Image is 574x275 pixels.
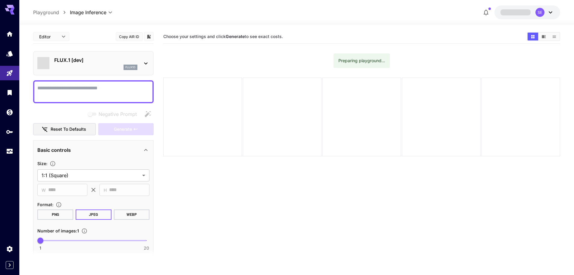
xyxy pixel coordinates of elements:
[53,202,64,208] button: Choose the file format for the output image.
[39,34,58,40] span: Editor
[527,32,560,41] div: Show images in grid viewShow images in video viewShow images in list view
[6,128,13,136] div: API Keys
[6,148,13,155] div: Usage
[6,108,13,116] div: Wallet
[37,146,71,154] p: Basic controls
[70,9,106,16] span: Image Inference
[37,228,79,233] span: Number of images : 1
[6,89,13,96] div: Library
[146,33,152,40] button: Add to library
[115,32,143,41] button: Copy AIR ID
[37,209,73,220] button: PNG
[33,123,96,136] button: Reset to defaults
[37,54,149,72] div: FLUX.1 [dev]flux1d
[6,69,13,77] div: Playground
[6,50,13,57] div: Models
[338,55,385,66] div: Preparing playground...
[42,172,140,179] span: 1:1 (Square)
[6,30,13,38] div: Home
[33,9,59,16] a: Playground
[114,209,149,220] button: WEBP
[104,187,107,193] span: H
[535,8,544,17] div: SE
[6,245,13,253] div: Settings
[76,209,111,220] button: JPEG
[79,228,90,234] button: Specify how many images to generate in a single request. Each image generation will be charged se...
[47,161,58,167] button: Adjust the dimensions of the generated image by specifying its width and height in pixels, or sel...
[163,34,283,39] span: Choose your settings and click to see exact costs.
[86,110,142,118] span: Negative prompts are not compatible with the selected model.
[37,161,47,166] span: Size :
[37,202,53,207] span: Format :
[528,33,538,40] button: Show images in grid view
[6,261,14,269] button: Expand sidebar
[37,143,149,157] div: Basic controls
[99,110,137,118] span: Negative Prompt
[494,5,560,19] button: SE
[54,56,137,64] p: FLUX.1 [dev]
[538,33,549,40] button: Show images in video view
[125,65,136,69] p: flux1d
[144,245,149,251] span: 20
[549,33,560,40] button: Show images in list view
[42,187,46,193] span: W
[226,34,245,39] b: Generate
[33,9,70,16] nav: breadcrumb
